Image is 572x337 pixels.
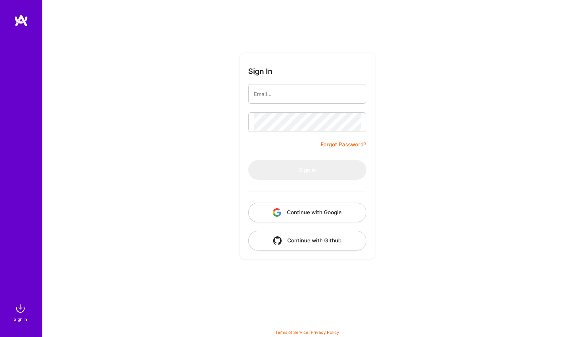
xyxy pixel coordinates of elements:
button: Sign In [248,160,366,180]
a: Terms of Service [275,330,308,335]
img: icon [273,208,281,217]
span: | [275,330,339,335]
div: © 2025 ATeams Inc., All rights reserved. [42,316,572,333]
button: Continue with Github [248,231,366,250]
img: icon [273,236,282,245]
a: Privacy Policy [311,330,339,335]
h3: Sign In [248,67,272,76]
input: Email... [254,85,361,103]
img: logo [14,14,28,27]
img: sign in [13,301,27,316]
a: sign inSign In [15,301,27,323]
button: Continue with Google [248,203,366,222]
a: Forgot Password? [321,140,366,149]
div: Sign In [14,316,27,323]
